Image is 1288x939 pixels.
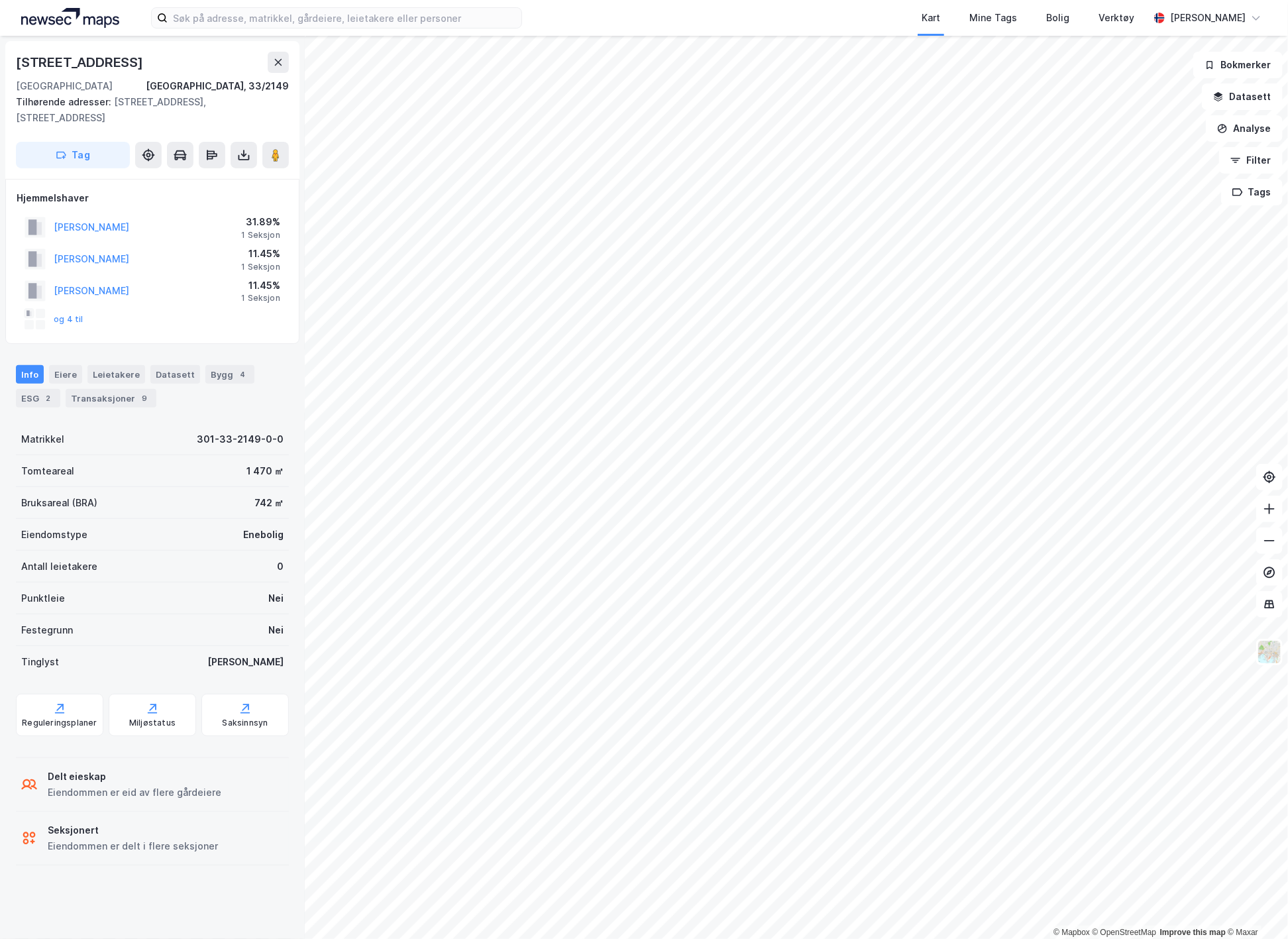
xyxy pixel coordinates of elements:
[1046,10,1069,26] div: Bolig
[21,431,64,447] div: Matrikkel
[16,142,130,168] button: Tag
[21,590,65,606] div: Punktleie
[16,389,60,408] div: ESG
[1219,147,1283,174] button: Filter
[21,654,59,670] div: Tinglyst
[1221,179,1283,205] button: Tags
[254,495,284,511] div: 742 ㎡
[66,389,156,408] div: Transaksjoner
[49,365,82,384] div: Eiere
[48,785,221,801] div: Eiendommen er eid av flere gårdeiere
[1160,928,1226,937] a: Improve this map
[268,622,284,638] div: Nei
[197,431,284,447] div: 301-33-2149-0-0
[21,463,74,479] div: Tomteareal
[16,78,113,94] div: [GEOGRAPHIC_DATA]
[241,293,280,304] div: 1 Seksjon
[21,559,97,575] div: Antall leietakere
[1170,10,1246,26] div: [PERSON_NAME]
[241,278,280,294] div: 11.45%
[1206,115,1283,142] button: Analyse
[48,822,218,838] div: Seksjonert
[241,246,280,262] div: 11.45%
[205,365,254,384] div: Bygg
[16,52,146,73] div: [STREET_ADDRESS]
[241,262,280,272] div: 1 Seksjon
[277,559,284,575] div: 0
[241,230,280,241] div: 1 Seksjon
[223,718,268,728] div: Saksinnsyn
[1222,875,1288,939] iframe: Chat Widget
[241,214,280,230] div: 31.89%
[1257,639,1282,665] img: Z
[21,527,87,543] div: Eiendomstype
[42,392,55,405] div: 2
[1093,928,1157,937] a: OpenStreetMap
[48,769,221,785] div: Delt eieskap
[1222,875,1288,939] div: Kontrollprogram for chat
[168,8,521,28] input: Søk på adresse, matrikkel, gårdeiere, leietakere eller personer
[22,718,97,728] div: Reguleringsplaner
[1193,52,1283,78] button: Bokmerker
[17,190,288,206] div: Hjemmelshaver
[236,368,249,381] div: 4
[138,392,151,405] div: 9
[969,10,1017,26] div: Mine Tags
[21,622,73,638] div: Festegrunn
[48,838,218,854] div: Eiendommen er delt i flere seksjoner
[21,495,97,511] div: Bruksareal (BRA)
[1099,10,1134,26] div: Verktøy
[16,96,114,107] span: Tilhørende adresser:
[150,365,200,384] div: Datasett
[243,527,284,543] div: Enebolig
[16,94,278,126] div: [STREET_ADDRESS], [STREET_ADDRESS]
[1053,928,1090,937] a: Mapbox
[129,718,176,728] div: Miljøstatus
[87,365,145,384] div: Leietakere
[146,78,289,94] div: [GEOGRAPHIC_DATA], 33/2149
[922,10,940,26] div: Kart
[1202,83,1283,110] button: Datasett
[246,463,284,479] div: 1 470 ㎡
[268,590,284,606] div: Nei
[16,365,44,384] div: Info
[207,654,284,670] div: [PERSON_NAME]
[21,8,119,28] img: logo.a4113a55bc3d86da70a041830d287a7e.svg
